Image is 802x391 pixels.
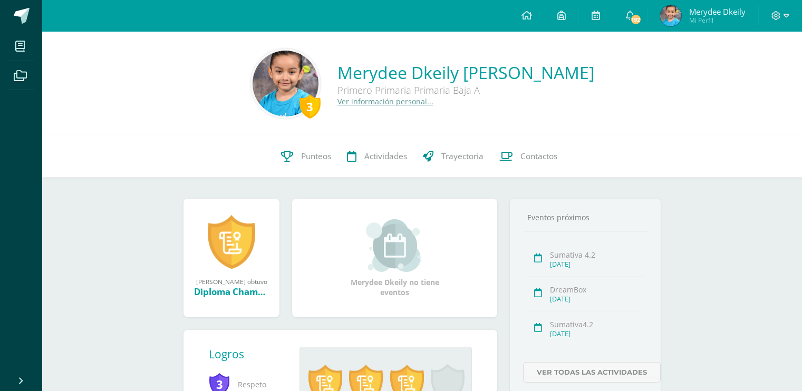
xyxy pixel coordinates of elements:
[660,5,681,26] img: 0e9e0dc07dd881d10ffeb3f9ac7d71ae.png
[550,285,644,295] div: DreamBox
[364,151,407,162] span: Actividades
[253,51,318,116] img: afd2fc2d63a9370cfe961ede16ad8554.png
[273,135,339,178] a: Punteos
[689,16,746,25] span: Mi Perfil
[342,219,448,297] div: Merydee Dkeily no tiene eventos
[441,151,484,162] span: Trayectoria
[550,295,644,304] div: [DATE]
[630,14,642,25] span: 192
[209,347,291,361] div: Logros
[550,319,644,329] div: Sumativa4.2
[301,151,331,162] span: Punteos
[523,212,648,222] div: Eventos próximos
[194,277,269,286] div: [PERSON_NAME] obtuvo
[194,286,269,298] div: Diploma Champagnat
[550,329,644,338] div: [DATE]
[339,135,415,178] a: Actividades
[337,61,594,84] a: Merydee Dkeily [PERSON_NAME]
[689,6,746,17] span: Merydee Dkeily
[299,94,321,119] div: 3
[550,260,644,269] div: [DATE]
[337,84,594,96] div: Primero Primaria Primaria Baja A
[337,96,433,106] a: Ver información personal...
[415,135,491,178] a: Trayectoria
[523,362,661,383] a: Ver todas las actividades
[550,250,644,260] div: Sumativa 4.2
[520,151,557,162] span: Contactos
[491,135,565,178] a: Contactos
[366,219,423,272] img: event_small.png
